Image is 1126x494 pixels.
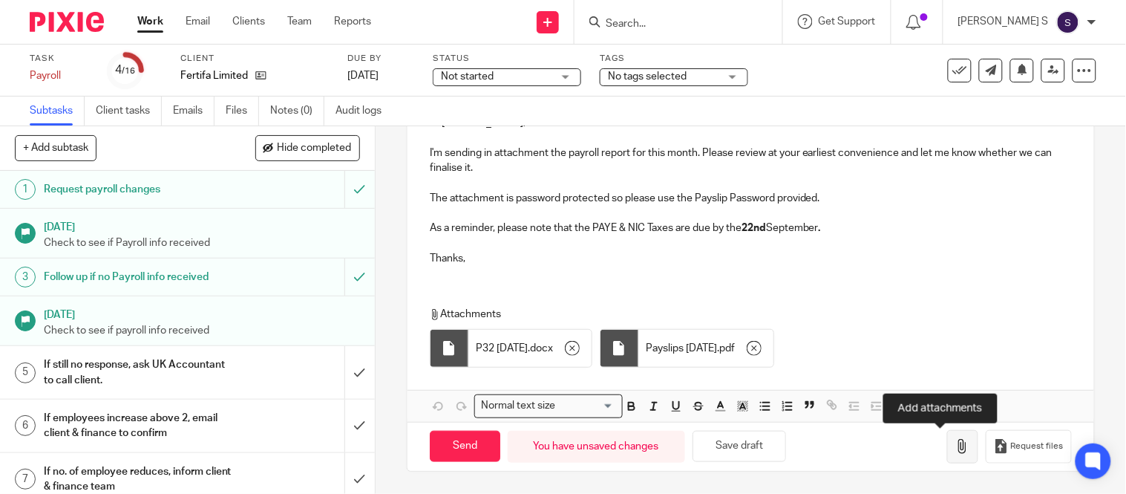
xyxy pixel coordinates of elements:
[430,307,1059,322] p: Attachments
[116,62,136,79] div: 4
[638,330,773,367] div: .
[44,323,360,338] p: Check to see if payroll info received
[44,304,360,322] h1: [DATE]
[1056,10,1080,34] img: svg%3E
[693,431,786,463] button: Save draft
[430,251,1072,266] p: Thanks,
[15,363,36,383] div: 5
[180,53,329,65] label: Client
[30,53,89,65] label: Task
[958,14,1049,29] p: [PERSON_NAME] S
[608,71,687,82] span: No tags selected
[96,97,162,126] a: Client tasks
[15,415,36,436] div: 6
[30,68,89,83] div: Payroll
[15,267,36,287] div: 3
[44,216,360,235] h1: [DATE]
[478,398,559,414] span: Normal text size
[186,14,210,29] a: Email
[287,14,312,29] a: Team
[232,14,265,29] a: Clients
[468,330,592,367] div: .
[433,53,581,65] label: Status
[137,14,163,29] a: Work
[742,223,766,233] strong: 22nd
[347,53,414,65] label: Due by
[819,16,876,27] span: Get Support
[278,143,352,155] span: Hide completed
[180,68,248,83] p: Fertifa Limited
[255,135,360,160] button: Hide completed
[508,431,685,463] div: You have unsaved changes
[44,407,235,445] h1: If employees increase above 2, email client & finance to confirm
[30,97,85,126] a: Subtasks
[173,97,215,126] a: Emails
[226,97,259,126] a: Files
[347,71,379,81] span: [DATE]
[430,431,500,463] input: Send
[44,266,235,288] h1: Follow up if no Payroll info received
[719,341,735,356] span: pdf
[44,235,360,250] p: Check to see if Payroll info received
[430,146,1072,176] p: I'm sending in attachment the payroll report for this month. Please review at your earliest conve...
[560,398,614,414] input: Search for option
[270,97,324,126] a: Notes (0)
[30,12,104,32] img: Pixie
[530,341,553,356] span: docx
[15,135,96,160] button: + Add subtask
[122,67,136,75] small: /16
[15,179,36,200] div: 1
[15,469,36,490] div: 7
[441,71,494,82] span: Not started
[44,178,235,201] h1: Request payroll changes
[646,341,717,356] span: Payslips [DATE]
[334,14,371,29] a: Reports
[44,354,235,391] h1: If still no response, ask UK Accountant to call client.
[1011,441,1064,452] span: Request files
[476,341,528,356] span: P32 [DATE]
[819,223,821,233] strong: .
[600,53,748,65] label: Tags
[986,430,1072,464] button: Request files
[604,18,738,31] input: Search
[430,191,1072,206] p: The attachment is password protected so please use the Payslip Password provided.
[335,97,393,126] a: Audit logs
[474,394,623,417] div: Search for option
[430,221,1072,235] p: As a reminder, please note that the PAYE & NIC Taxes are due by the September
